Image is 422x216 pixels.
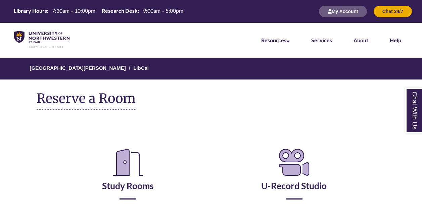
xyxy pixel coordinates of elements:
[37,58,385,79] nav: Breadcrumb
[11,7,186,15] table: Hours Today
[261,37,290,43] a: Resources
[390,37,401,43] a: Help
[14,31,69,48] img: UNWSP Library Logo
[102,164,154,191] a: Study Rooms
[143,7,183,14] span: 9:00am – 5:00pm
[374,6,412,17] button: Chat 24/7
[374,8,412,14] a: Chat 24/7
[30,65,126,71] a: [GEOGRAPHIC_DATA][PERSON_NAME]
[11,7,49,14] th: Library Hours:
[319,6,367,17] button: My Account
[354,37,368,43] a: About
[37,91,136,110] h1: Reserve a Room
[99,7,140,14] th: Research Desk:
[311,37,332,43] a: Services
[319,8,367,14] a: My Account
[261,164,327,191] a: U-Record Studio
[52,7,95,14] span: 7:30am – 10:00pm
[133,65,149,71] a: LibCal
[11,7,186,16] a: Hours Today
